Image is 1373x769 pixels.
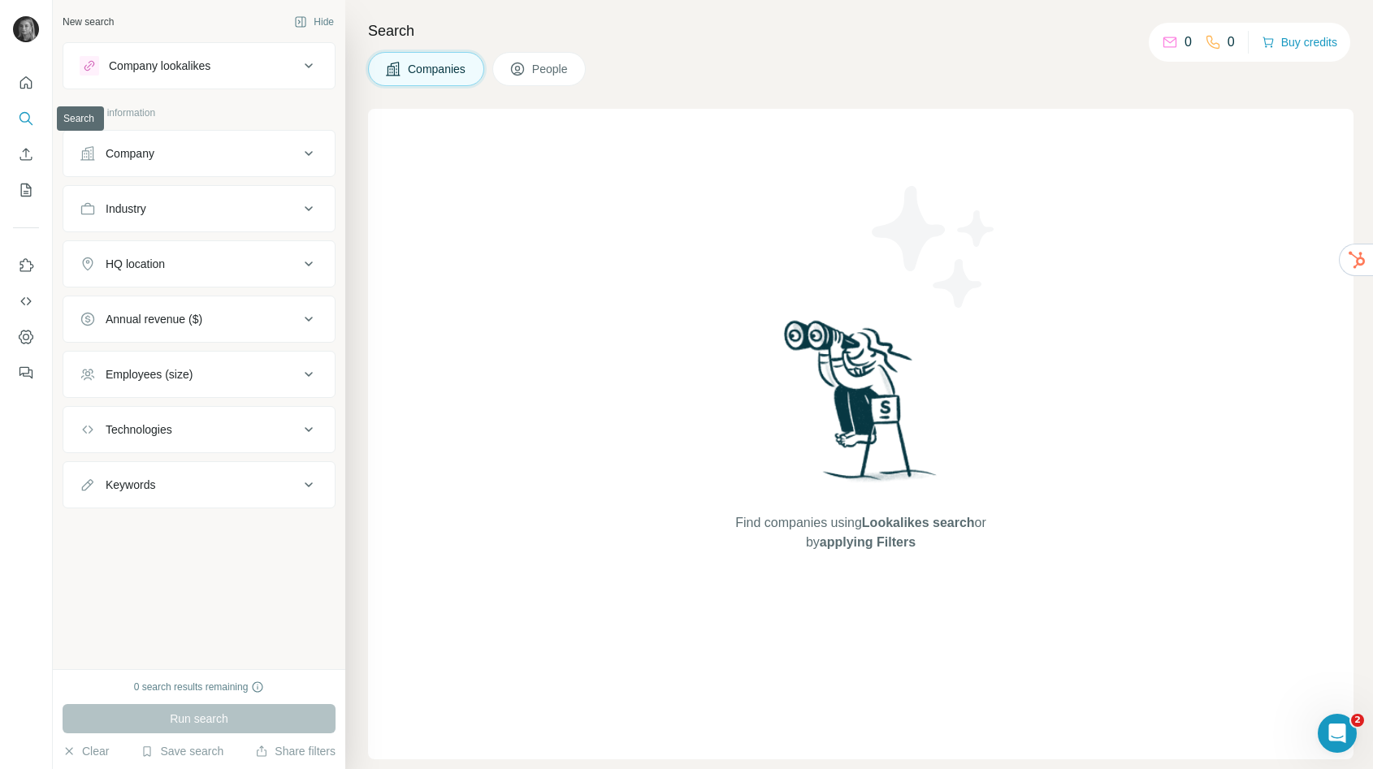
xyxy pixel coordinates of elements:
div: Company [106,145,154,162]
button: Keywords [63,465,335,504]
p: 0 [1185,32,1192,52]
button: Dashboard [13,322,39,352]
button: Hide [283,10,345,34]
button: Buy credits [1262,31,1337,54]
button: HQ location [63,244,335,283]
button: Enrich CSV [13,140,39,169]
h4: Search [368,19,1354,42]
button: Industry [63,189,335,228]
div: Company lookalikes [109,58,210,74]
button: Employees (size) [63,355,335,394]
button: Share filters [255,743,336,759]
p: 0 [1228,32,1235,52]
div: Employees (size) [106,366,193,382]
span: 2 [1351,714,1364,727]
button: Company lookalikes [63,46,335,85]
div: Annual revenue ($) [106,311,202,327]
div: 0 search results remaining [134,680,265,694]
img: Avatar [13,16,39,42]
button: Quick start [13,68,39,97]
button: Clear [63,743,109,759]
button: Save search [141,743,223,759]
button: Search [13,104,39,133]
iframe: Intercom live chat [1318,714,1357,753]
span: People [532,61,570,77]
button: Technologies [63,410,335,449]
img: Surfe Illustration - Stars [861,174,1007,320]
span: Lookalikes search [862,516,975,529]
div: New search [63,15,114,29]
div: HQ location [106,256,165,272]
button: Company [63,134,335,173]
button: Use Surfe on LinkedIn [13,251,39,280]
button: Annual revenue ($) [63,300,335,339]
div: Industry [106,201,146,217]
span: applying Filters [820,535,916,549]
span: Companies [408,61,467,77]
button: My lists [13,175,39,205]
img: Surfe Illustration - Woman searching with binoculars [777,316,946,497]
button: Use Surfe API [13,287,39,316]
button: Feedback [13,358,39,387]
div: Keywords [106,477,155,493]
span: Find companies using or by [730,513,990,552]
p: Company information [63,106,336,120]
div: Technologies [106,421,172,438]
